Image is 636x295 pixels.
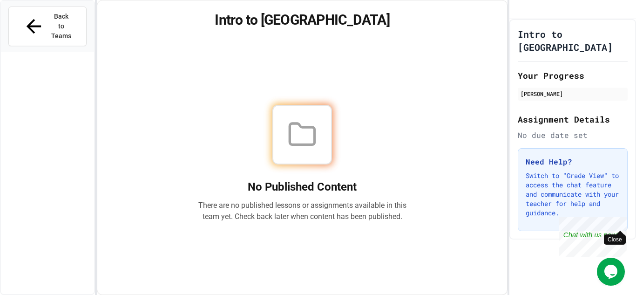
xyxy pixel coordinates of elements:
[521,89,625,98] div: [PERSON_NAME]
[198,200,406,222] p: There are no published lessons or assignments available in this team yet. Check back later when c...
[50,12,72,41] span: Back to Teams
[559,217,627,257] iframe: chat widget
[518,130,628,141] div: No due date set
[526,171,620,218] p: Switch to "Grade View" to access the chat feature and communicate with your teacher for help and ...
[518,113,628,126] h2: Assignment Details
[518,69,628,82] h2: Your Progress
[597,258,627,286] iframe: chat widget
[198,179,406,194] h2: No Published Content
[526,156,620,167] h3: Need Help?
[8,7,87,46] button: Back to Teams
[108,12,496,28] h1: Intro to [GEOGRAPHIC_DATA]
[518,27,628,54] h1: Intro to [GEOGRAPHIC_DATA]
